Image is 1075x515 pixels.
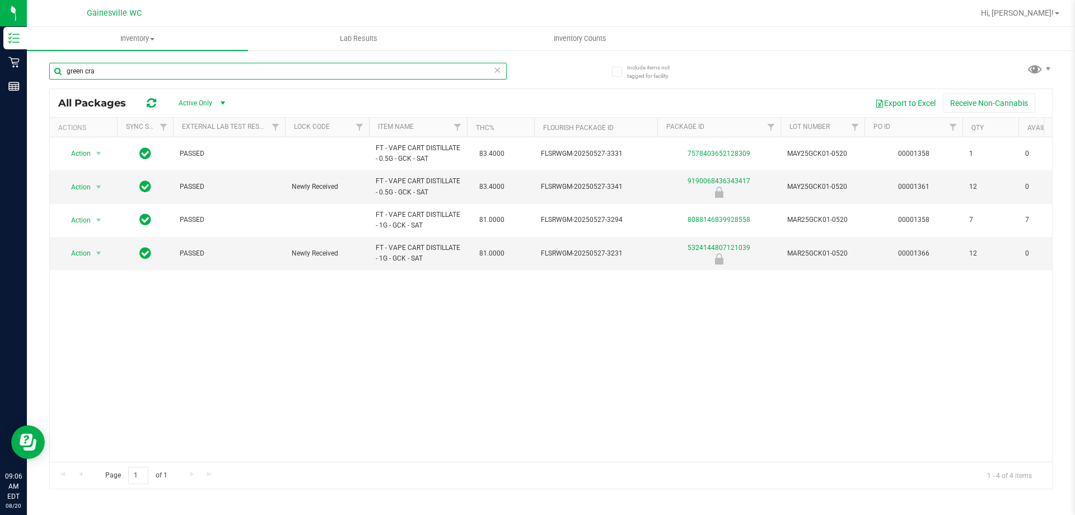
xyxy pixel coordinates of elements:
[58,97,137,109] span: All Packages
[139,212,151,228] span: In Sync
[474,212,510,228] span: 81.0000
[376,210,460,231] span: FT - VAPE CART DISTILLATE - 1G - GCK - SAT
[474,179,510,195] span: 83.4000
[688,177,750,185] a: 9190068436343417
[666,123,704,131] a: Package ID
[1027,124,1061,132] a: Available
[5,502,22,510] p: 08/20
[787,215,858,225] span: MAR25GCK01-0520
[448,118,467,137] a: Filter
[378,123,414,131] a: Item Name
[27,34,248,44] span: Inventory
[350,118,369,137] a: Filter
[180,149,278,159] span: PASSED
[868,94,943,113] button: Export to Excel
[969,182,1012,192] span: 12
[971,124,984,132] a: Qty
[5,471,22,502] p: 09:06 AM EDT
[474,146,510,162] span: 83.4000
[541,149,651,159] span: FLSRWGM-20250527-3331
[944,118,962,137] a: Filter
[27,27,248,50] a: Inventory
[981,8,1054,17] span: Hi, [PERSON_NAME]!
[688,150,750,157] a: 7578403652128309
[846,118,864,137] a: Filter
[61,245,91,261] span: Action
[8,33,20,44] inline-svg: Inventory
[1025,149,1068,159] span: 0
[898,216,929,224] a: 00001358
[8,81,20,92] inline-svg: Reports
[656,187,782,198] div: Newly Received
[58,124,113,132] div: Actions
[182,123,270,131] a: External Lab Test Result
[688,216,750,224] a: 8088146839928558
[180,215,278,225] span: PASSED
[325,34,392,44] span: Lab Results
[180,182,278,192] span: PASSED
[541,182,651,192] span: FLSRWGM-20250527-3341
[180,248,278,259] span: PASSED
[1025,182,1068,192] span: 0
[787,149,858,159] span: MAY25GCK01-0520
[787,248,858,259] span: MAR25GCK01-0520
[128,467,148,484] input: 1
[873,123,890,131] a: PO ID
[376,176,460,197] span: FT - VAPE CART DISTILLATE - 0.5G - GCK - SAT
[969,215,1012,225] span: 7
[139,146,151,161] span: In Sync
[92,245,106,261] span: select
[139,179,151,194] span: In Sync
[155,118,173,137] a: Filter
[541,215,651,225] span: FLSRWGM-20250527-3294
[61,212,91,228] span: Action
[789,123,830,131] a: Lot Number
[943,94,1035,113] button: Receive Non-Cannabis
[1025,215,1068,225] span: 7
[474,245,510,262] span: 81.0000
[469,27,690,50] a: Inventory Counts
[898,249,929,257] a: 00001366
[476,124,494,132] a: THC%
[688,244,750,252] a: 5324144807121039
[376,243,460,264] span: FT - VAPE CART DISTILLATE - 1G - GCK - SAT
[376,143,460,164] span: FT - VAPE CART DISTILLATE - 0.5G - GCK - SAT
[92,146,106,161] span: select
[292,248,362,259] span: Newly Received
[541,248,651,259] span: FLSRWGM-20250527-3231
[543,124,614,132] a: Flourish Package ID
[87,8,142,18] span: Gainesville WC
[96,467,176,484] span: Page of 1
[61,146,91,161] span: Action
[978,467,1041,484] span: 1 - 4 of 4 items
[61,179,91,195] span: Action
[92,212,106,228] span: select
[1025,248,1068,259] span: 0
[969,149,1012,159] span: 1
[292,182,362,192] span: Newly Received
[92,179,106,195] span: select
[656,253,782,265] div: Newly Received
[787,182,858,192] span: MAY25GCK01-0520
[248,27,469,50] a: Lab Results
[49,63,507,80] input: Search Package ID, Item Name, SKU, Lot or Part Number...
[493,63,501,77] span: Clear
[11,425,45,459] iframe: Resource center
[8,57,20,68] inline-svg: Retail
[539,34,621,44] span: Inventory Counts
[898,183,929,191] a: 00001361
[627,63,683,80] span: Include items not tagged for facility
[139,245,151,261] span: In Sync
[762,118,780,137] a: Filter
[898,150,929,157] a: 00001358
[126,123,169,131] a: Sync Status
[267,118,285,137] a: Filter
[294,123,330,131] a: Lock Code
[969,248,1012,259] span: 12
